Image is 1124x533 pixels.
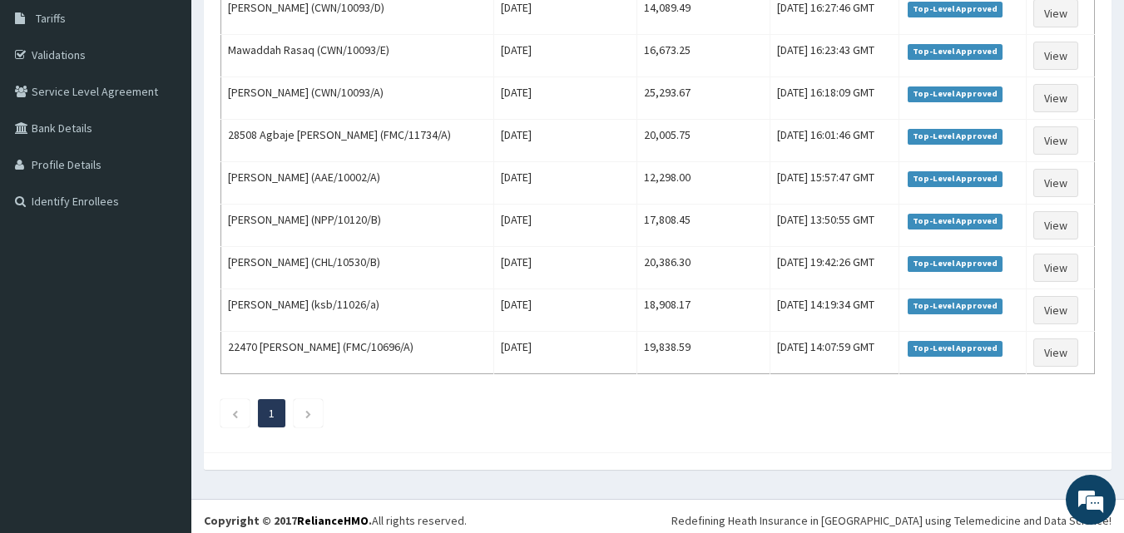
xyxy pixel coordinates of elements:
[305,406,312,421] a: Next page
[493,247,637,289] td: [DATE]
[671,512,1112,529] div: Redefining Heath Insurance in [GEOGRAPHIC_DATA] using Telemedicine and Data Science!
[221,162,494,205] td: [PERSON_NAME] (AAE/10002/A)
[908,299,1003,313] span: Top-Level Approved
[908,2,1003,17] span: Top-Level Approved
[269,406,275,421] a: Page 1 is your current page
[637,162,770,205] td: 12,298.00
[770,247,899,289] td: [DATE] 19:42:26 GMT
[908,129,1003,144] span: Top-Level Approved
[273,8,313,48] div: Minimize live chat window
[908,171,1003,186] span: Top-Level Approved
[221,289,494,332] td: [PERSON_NAME] (ksb/11026/a)
[493,120,637,162] td: [DATE]
[493,35,637,77] td: [DATE]
[221,35,494,77] td: Mawaddah Rasaq (CWN/10093/E)
[1033,296,1078,324] a: View
[1033,338,1078,367] a: View
[770,289,899,332] td: [DATE] 14:19:34 GMT
[637,120,770,162] td: 20,005.75
[221,205,494,247] td: [PERSON_NAME] (NPP/10120/B)
[221,120,494,162] td: 28508 Agbaje [PERSON_NAME] (FMC/11734/A)
[637,205,770,247] td: 17,808.45
[908,44,1003,59] span: Top-Level Approved
[493,332,637,374] td: [DATE]
[637,332,770,374] td: 19,838.59
[1033,254,1078,282] a: View
[493,77,637,120] td: [DATE]
[637,247,770,289] td: 20,386.30
[493,289,637,332] td: [DATE]
[36,11,66,26] span: Tariffs
[87,93,280,115] div: Chat with us now
[1033,126,1078,155] a: View
[221,332,494,374] td: 22470 [PERSON_NAME] (FMC/10696/A)
[31,83,67,125] img: d_794563401_company_1708531726252_794563401
[637,77,770,120] td: 25,293.67
[908,256,1003,271] span: Top-Level Approved
[297,513,369,528] a: RelianceHMO
[770,120,899,162] td: [DATE] 16:01:46 GMT
[231,406,239,421] a: Previous page
[770,162,899,205] td: [DATE] 15:57:47 GMT
[221,247,494,289] td: [PERSON_NAME] (CHL/10530/B)
[908,86,1003,101] span: Top-Level Approved
[1033,211,1078,239] a: View
[493,162,637,205] td: [DATE]
[770,77,899,120] td: [DATE] 16:18:09 GMT
[1033,169,1078,197] a: View
[637,289,770,332] td: 18,908.17
[637,35,770,77] td: 16,673.25
[97,160,230,328] span: We're online!
[493,205,637,247] td: [DATE]
[204,513,372,528] strong: Copyright © 2017 .
[770,332,899,374] td: [DATE] 14:07:59 GMT
[908,214,1003,229] span: Top-Level Approved
[770,205,899,247] td: [DATE] 13:50:55 GMT
[1033,42,1078,70] a: View
[908,341,1003,356] span: Top-Level Approved
[770,35,899,77] td: [DATE] 16:23:43 GMT
[8,356,317,414] textarea: Type your message and hit 'Enter'
[1033,84,1078,112] a: View
[221,77,494,120] td: [PERSON_NAME] (CWN/10093/A)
